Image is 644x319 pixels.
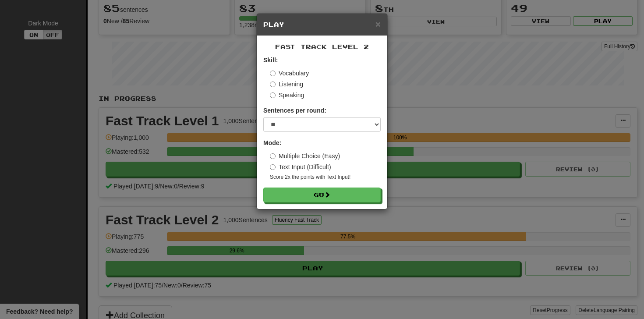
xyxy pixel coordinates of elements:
[270,69,309,78] label: Vocabulary
[263,106,326,115] label: Sentences per round:
[270,174,381,181] small: Score 2x the points with Text Input !
[375,19,381,29] span: ×
[270,71,276,76] input: Vocabulary
[270,92,276,98] input: Speaking
[263,139,281,146] strong: Mode:
[270,91,304,99] label: Speaking
[270,153,276,159] input: Multiple Choice (Easy)
[263,188,381,202] button: Go
[263,57,278,64] strong: Skill:
[263,20,381,29] h5: Play
[270,163,331,171] label: Text Input (Difficult)
[270,164,276,170] input: Text Input (Difficult)
[375,19,381,28] button: Close
[275,43,369,50] span: Fast Track Level 2
[270,80,303,89] label: Listening
[270,152,340,160] label: Multiple Choice (Easy)
[270,82,276,87] input: Listening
